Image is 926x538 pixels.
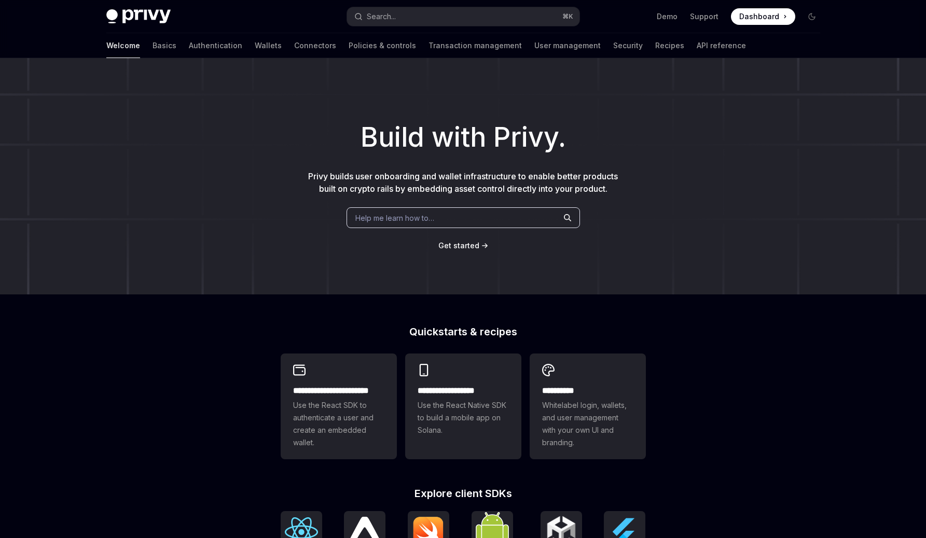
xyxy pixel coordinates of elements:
[438,241,479,250] span: Get started
[405,353,521,459] a: **** **** **** ***Use the React Native SDK to build a mobile app on Solana.
[367,10,396,23] div: Search...
[281,488,646,499] h2: Explore client SDKs
[294,33,336,58] a: Connectors
[293,399,384,449] span: Use the React SDK to authenticate a user and create an embedded wallet.
[347,7,579,26] button: Search...⌘K
[542,399,633,449] span: Whitelabel login, wallets, and user management with your own UI and branding.
[153,33,176,58] a: Basics
[739,11,779,22] span: Dashboard
[530,353,646,459] a: **** *****Whitelabel login, wallets, and user management with your own UI and branding.
[657,11,678,22] a: Demo
[349,33,416,58] a: Policies & controls
[562,12,573,21] span: ⌘ K
[697,33,746,58] a: API reference
[281,327,646,337] h2: Quickstarts & recipes
[255,33,282,58] a: Wallets
[189,33,242,58] a: Authentication
[438,240,479,251] a: Get started
[731,8,795,25] a: Dashboard
[613,33,643,58] a: Security
[804,8,820,25] button: Toggle dark mode
[106,9,171,24] img: dark logo
[418,399,509,436] span: Use the React Native SDK to build a mobile app on Solana.
[355,213,434,223] span: Help me learn how to…
[655,33,684,58] a: Recipes
[534,33,601,58] a: User management
[308,171,618,194] span: Privy builds user onboarding and wallet infrastructure to enable better products built on crypto ...
[429,33,522,58] a: Transaction management
[17,117,909,158] h1: Build with Privy.
[106,33,140,58] a: Welcome
[690,11,718,22] a: Support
